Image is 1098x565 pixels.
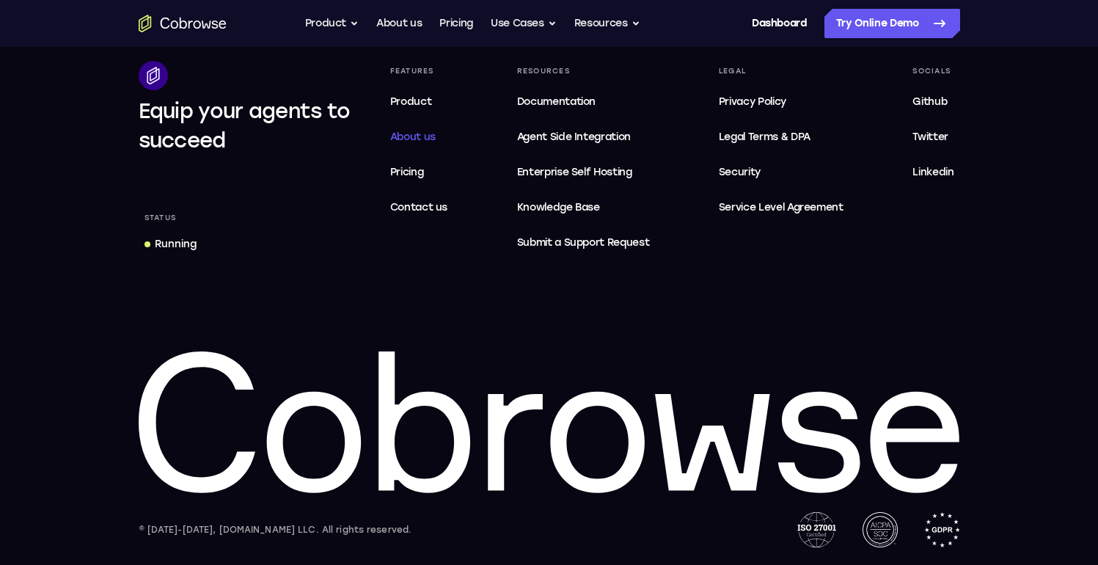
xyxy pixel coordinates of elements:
[384,61,454,81] div: Features
[511,228,656,258] a: Submit a Support Request
[517,95,596,108] span: Documentation
[384,87,454,117] a: Product
[139,231,202,258] a: Running
[139,98,351,153] span: Equip your agents to succeed
[439,9,473,38] a: Pricing
[517,164,650,181] span: Enterprise Self Hosting
[139,208,183,228] div: Status
[384,158,454,187] a: Pricing
[907,87,959,117] a: Github
[511,158,656,187] a: Enterprise Self Hosting
[752,9,807,38] a: Dashboard
[511,193,656,222] a: Knowledge Base
[155,237,197,252] div: Running
[384,123,454,152] a: About us
[912,166,954,178] span: Linkedin
[517,201,600,214] span: Knowledge Base
[390,131,436,143] span: About us
[713,87,849,117] a: Privacy Policy
[713,61,849,81] div: Legal
[139,522,412,537] div: © [DATE]-[DATE], [DOMAIN_NAME] LLC. All rights reserved.
[924,512,960,547] img: GDPR
[139,15,227,32] a: Go to the home page
[305,9,359,38] button: Product
[907,123,959,152] a: Twitter
[713,123,849,152] a: Legal Terms & DPA
[713,158,849,187] a: Security
[719,199,843,216] span: Service Level Agreement
[719,131,810,143] span: Legal Terms & DPA
[719,166,761,178] span: Security
[719,95,786,108] span: Privacy Policy
[907,61,959,81] div: Socials
[824,9,960,38] a: Try Online Demo
[863,512,898,547] img: AICPA SOC
[384,193,454,222] a: Contact us
[797,512,835,547] img: ISO
[517,128,650,146] span: Agent Side Integration
[907,158,959,187] a: Linkedin
[511,61,656,81] div: Resources
[574,9,640,38] button: Resources
[390,95,432,108] span: Product
[517,234,650,252] span: Submit a Support Request
[912,95,947,108] span: Github
[390,201,448,214] span: Contact us
[491,9,557,38] button: Use Cases
[511,87,656,117] a: Documentation
[912,131,948,143] span: Twitter
[376,9,422,38] a: About us
[713,193,849,222] a: Service Level Agreement
[390,166,424,178] span: Pricing
[511,123,656,152] a: Agent Side Integration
